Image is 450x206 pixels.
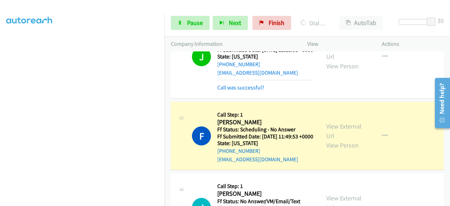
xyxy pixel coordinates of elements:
[217,156,298,163] a: [EMAIL_ADDRESS][DOMAIN_NAME]
[307,40,369,48] p: View
[217,133,313,140] h5: Ff Submitted Date: [DATE] 11:49:53 +0000
[213,16,248,30] button: Next
[301,18,327,28] p: Dialing [PERSON_NAME]
[217,111,313,118] h5: Call Step: 1
[217,126,313,133] h5: Ff Status: Scheduling - No Answer
[217,183,313,190] h5: Call Step: 1
[217,118,311,126] h2: [PERSON_NAME]
[217,53,313,60] h5: State: [US_STATE]
[269,19,284,27] span: Finish
[217,84,264,91] a: Call was successful?
[171,40,295,48] p: Company Information
[217,148,260,154] a: [PHONE_NUMBER]
[229,19,241,27] span: Next
[430,75,450,131] iframe: Resource Center
[326,62,359,70] a: View Person
[171,16,210,30] a: Pause
[326,122,361,140] a: View External Url
[217,190,311,198] h2: [PERSON_NAME]
[252,16,291,30] a: Finish
[339,16,383,30] button: AutoTab
[326,141,359,149] a: View Person
[217,198,313,205] h5: Ff Status: No Answer/VM/Email/Text
[217,140,313,147] h5: State: [US_STATE]
[187,19,203,27] span: Pause
[192,126,211,145] h1: F
[217,69,298,76] a: [EMAIL_ADDRESS][DOMAIN_NAME]
[382,40,444,48] p: Actions
[192,47,211,66] h1: J
[217,61,260,68] a: [PHONE_NUMBER]
[437,16,444,25] div: 30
